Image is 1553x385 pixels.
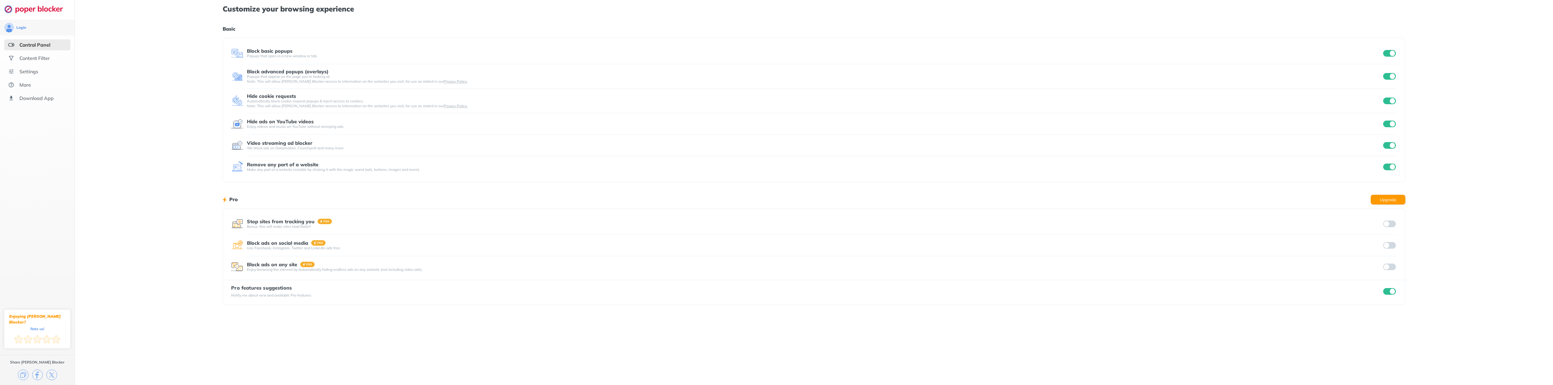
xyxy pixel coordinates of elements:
div: Pro features suggestions [231,285,311,290]
img: x.svg [46,370,57,380]
div: Make any part of a website invisible by clicking it with the magic wand (ads, buttons, images and... [247,167,1382,172]
img: feature icon [231,118,243,130]
h1: Pro [229,195,238,203]
img: feature icon [231,239,243,251]
a: Privacy Policy. [444,104,467,108]
img: lighting bolt [223,196,227,203]
img: feature icon [231,70,243,82]
div: Automatically block cookie request popups & reject access to cookies. Note: This will allow [PERS... [247,99,1382,108]
div: We block ads on Dailymotion, Crunchyroll and many more [247,146,1382,151]
div: Rate us! [30,327,44,330]
img: about.svg [8,82,14,88]
div: Control Panel [19,42,50,48]
div: Hide cookie requests [247,93,296,99]
div: Use Facebook, Instagram, Twitter and LinkedIn ads free. [247,246,1382,251]
div: Download App [19,95,54,101]
div: Stop sites from tracking you [247,219,315,224]
div: Share [PERSON_NAME] Blocker [10,360,65,365]
img: feature icon [231,95,243,107]
img: feature icon [231,47,243,59]
img: pro-badge.svg [300,262,315,267]
h1: Customize your browsing experience [223,5,1405,13]
div: Content Filter [19,55,50,61]
img: feature icon [231,218,243,230]
img: social.svg [8,55,14,61]
img: avatar.svg [4,23,14,32]
div: Login [16,25,26,30]
div: Block ads on social media [247,240,308,246]
div: Settings [19,68,38,75]
div: Video streaming ad blocker [247,140,312,146]
img: feature icon [231,161,243,173]
div: Popups that open in a new window or tab. [247,54,1382,58]
div: Enjoy videos and music on YouTube without annoying ads. [247,124,1382,129]
img: logo-webpage.svg [4,5,69,13]
img: pro-badge.svg [311,240,326,246]
img: pro-badge.svg [318,219,332,224]
img: features-selected.svg [8,42,14,48]
img: facebook.svg [32,370,43,380]
div: Enjoy browsing the internet by automatically hiding endless ads on any website (not including vid... [247,267,1382,272]
div: Block advanced popups (overlays) [247,69,328,74]
div: Block basic popups [247,48,292,54]
div: Enjoying [PERSON_NAME] Blocker? [9,314,66,325]
button: Upgrade [1371,195,1405,204]
a: Privacy Policy. [444,79,467,84]
div: Block ads on any site [247,262,297,267]
div: Bonus: this will make sites load faster! [247,224,1382,229]
img: settings.svg [8,68,14,75]
div: Notify me about new and available Pro features [231,293,311,298]
div: Popups that appear on the page you’re looking at. Note: This will allow [PERSON_NAME] Blocker acc... [247,74,1382,84]
div: Remove any part of a website [247,162,318,167]
img: feature icon [231,139,243,151]
div: More [19,82,31,88]
img: feature icon [231,261,243,273]
img: download-app.svg [8,95,14,101]
img: copy.svg [18,370,29,380]
h1: Basic [223,25,1405,33]
div: Hide ads on YouTube videos [247,119,314,124]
